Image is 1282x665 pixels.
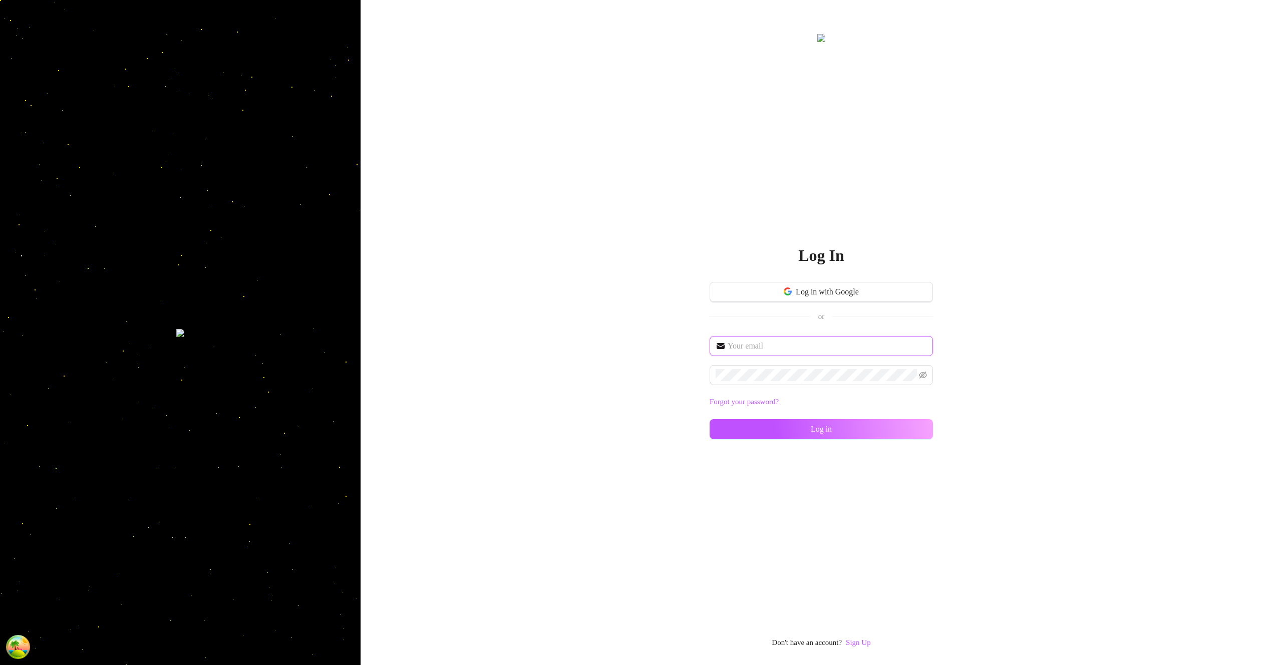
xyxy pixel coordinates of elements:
a: Sign Up [846,638,871,646]
span: or [818,312,825,320]
span: Don't have an account? [772,637,842,649]
img: login-background.png [176,329,184,337]
span: Log in [811,425,832,434]
button: Open Tanstack query devtools [8,637,28,657]
img: logo.svg [817,34,825,42]
span: eye-invisible [919,371,927,379]
span: Log in with Google [796,287,859,296]
input: Your email [728,340,927,352]
button: Log in [710,419,933,439]
button: Log in with Google [710,282,933,302]
h2: Log In [798,245,844,266]
a: Forgot your password? [710,398,779,406]
a: Forgot your password? [710,396,933,408]
a: Sign Up [846,637,871,649]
